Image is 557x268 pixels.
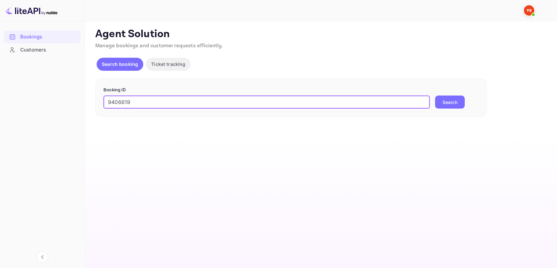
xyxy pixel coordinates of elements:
[103,96,430,109] input: Enter Booking ID (e.g., 63782194)
[102,61,138,67] p: Search booking
[95,28,545,41] p: Agent Solution
[151,61,185,67] p: Ticket tracking
[4,31,81,43] a: Bookings
[435,96,465,109] button: Search
[95,42,223,49] span: Manage bookings and customer requests efficiently.
[5,5,57,16] img: LiteAPI logo
[4,44,81,56] a: Customers
[524,5,534,16] img: Yandex Support
[20,33,77,41] div: Bookings
[103,87,479,93] p: Booking ID
[20,46,77,54] div: Customers
[37,251,48,263] button: Collapse navigation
